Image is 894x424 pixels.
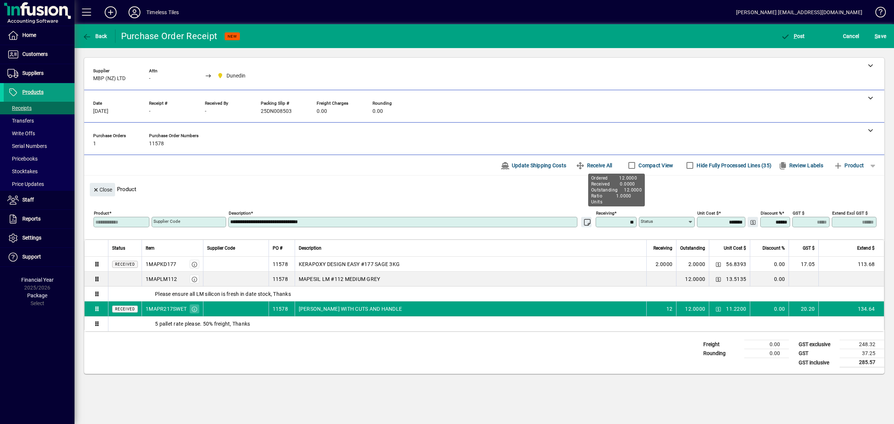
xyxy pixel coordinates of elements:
div: [PERSON_NAME] [EMAIL_ADDRESS][DOMAIN_NAME] [736,6,862,18]
a: Home [4,26,74,45]
mat-label: Discount % [761,211,782,216]
button: Back [80,29,109,43]
td: 248.32 [840,340,884,349]
span: 11578 [149,141,164,147]
span: Transfers [7,118,34,124]
a: Serial Numbers [4,140,74,152]
td: 2.0000 [676,257,709,272]
span: Price Updates [7,181,44,187]
span: 0.00 [372,108,383,114]
a: Settings [4,229,74,247]
div: Timeless Tiles [146,6,179,18]
mat-label: Product [94,211,109,216]
span: Stocktakes [7,168,38,174]
button: Change Price Levels [713,304,723,314]
td: 37.25 [840,349,884,358]
div: 1MAPR217SWET [146,305,187,313]
td: Freight [700,340,744,349]
label: Hide Fully Processed Lines (35) [695,162,771,169]
td: [PERSON_NAME] WITH CUTS AND HANDLE [295,301,647,316]
span: 0.00 [317,108,327,114]
span: Review Labels [778,159,823,171]
span: Serial Numbers [7,143,47,149]
div: Product [84,175,884,198]
td: 20.20 [789,301,818,316]
span: Product [834,159,864,171]
span: Financial Year [21,277,54,283]
span: Supplier Code [207,244,235,252]
button: Cancel [841,29,861,43]
a: Support [4,248,74,266]
span: Dunedin [215,71,249,80]
span: 12 [666,305,673,313]
label: Compact View [637,162,673,169]
td: 0.00 [744,349,789,358]
a: Knowledge Base [870,1,885,26]
td: 12.0000 [676,272,709,287]
td: GST [795,349,840,358]
span: Customers [22,51,48,57]
button: Close [90,183,115,196]
span: - [205,108,206,114]
span: GST $ [803,244,815,252]
td: 285.57 [840,358,884,367]
span: 25DN008503 [261,108,292,114]
span: MBP (NZ) LTD [93,76,126,82]
button: Post [779,29,807,43]
td: GST inclusive [795,358,840,367]
span: Write Offs [7,130,35,136]
button: Receive All [573,159,615,172]
span: Settings [22,235,41,241]
span: 2.0000 [656,260,673,268]
span: 13.5135 [726,275,746,283]
span: Support [22,254,41,260]
span: Suppliers [22,70,44,76]
div: 5 pallet rate please. 50% freight, Thanks [108,320,884,328]
td: 113.68 [818,257,884,272]
span: S [875,33,878,39]
span: Package [27,292,47,298]
td: KERAPOXY DESIGN EASY #177 SAGE 3KG [295,257,647,272]
span: Discount % [763,244,785,252]
mat-label: Status [641,219,653,224]
td: 11578 [269,257,295,272]
span: Cancel [843,30,859,42]
td: 134.64 [818,301,884,316]
span: - [149,108,150,114]
app-page-header-button: Back [74,29,115,43]
span: Status [112,244,125,252]
button: Save [873,29,888,43]
button: Change Price Levels [713,259,723,269]
div: Please ensure all LM silicon is fresh in date stock, Thanks [108,290,884,298]
span: 56.8393 [726,260,746,268]
span: ost [781,33,805,39]
span: 1 [93,141,96,147]
mat-label: Extend excl GST $ [832,211,868,216]
td: MAPESIL LM #112 MEDIUM GREY [295,272,647,287]
span: Receipts [7,105,32,111]
div: 1MAPKD177 [146,260,176,268]
mat-label: Receiving [596,211,614,216]
mat-label: Supplier Code [153,219,180,224]
button: Change Price Levels [713,274,723,284]
td: 0.00 [750,301,789,316]
button: Update Shipping Costs [498,159,569,172]
mat-label: Description [229,211,251,216]
a: Customers [4,45,74,64]
span: Back [82,33,107,39]
span: Outstanding [680,244,705,252]
button: Review Labels [775,159,826,172]
span: [DATE] [93,108,108,114]
td: GST exclusive [795,340,840,349]
span: Receive All [576,159,612,171]
td: 11578 [269,301,295,316]
a: Staff [4,191,74,209]
span: Reports [22,216,41,222]
span: Description [299,244,321,252]
a: Suppliers [4,64,74,83]
a: Receipts [4,102,74,114]
span: Dunedin [226,72,245,80]
span: Item [146,244,155,252]
a: Write Offs [4,127,74,140]
a: Pricebooks [4,152,74,165]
